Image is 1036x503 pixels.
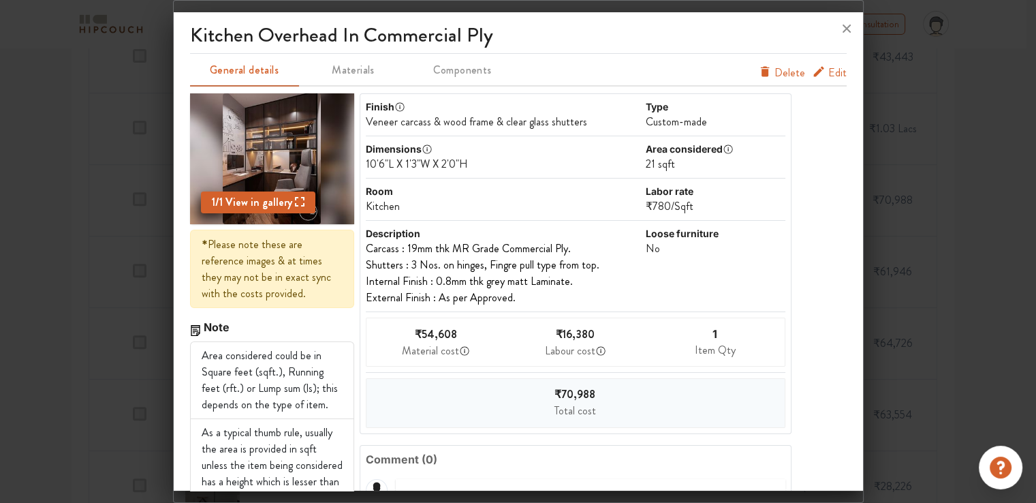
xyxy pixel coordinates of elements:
[366,142,422,156] div: Dimensions
[695,342,736,359] div: Item Qty
[223,93,321,224] img: 0
[646,142,723,156] div: Area considered
[366,156,643,172] div: 10'6"L X 1'3"W X 2'0"H
[366,114,643,130] div: Veneer carcass & wood frame & clear glass shutters
[366,453,437,466] span: Comment ( 0 )
[758,65,805,81] button: Delete
[545,343,595,359] div: Labour cost
[415,326,457,342] span: ₹54,608
[646,114,786,130] div: Custom-made
[190,341,354,419] li: Area considered could be in Square feet (sqft.), Running feet (rft.) or Lump sum (ls); this depen...
[671,198,693,214] span: / Sqft
[212,194,223,210] span: 1 / 1
[300,61,407,80] span: Materials
[366,198,643,215] div: Kitchen
[646,184,786,198] div: Labor rate
[366,273,643,290] li: Internal Finish : 0.8mm thk grey matt Laminate.
[554,403,596,419] div: Total cost
[556,326,595,342] span: ₹16,380
[646,100,786,114] div: Type
[191,61,298,80] span: General details
[366,257,643,273] li: Shutters : 3 Nos. on hinges, Fingre pull type from top.
[828,65,847,81] span: Edit
[366,241,643,257] li: Carcass : 19mm thk MR Grade Commercial Ply.
[223,194,304,210] span: View in gallery
[812,65,847,81] button: Edit
[409,61,516,80] span: Components
[646,198,671,214] span: ₹780
[366,290,643,306] li: External Finish : As per Approved.
[646,226,786,241] div: Loose furniture
[366,184,643,198] div: Room
[204,320,230,334] span: Note
[658,156,675,172] span: SQFT
[190,54,847,87] div: furniture info tabs
[646,156,655,172] span: 21
[366,100,394,114] div: Finish
[774,65,805,81] span: Delete
[202,237,331,301] span: Please note these are reference images & at times they may not be in exact sync with the costs pr...
[554,386,595,402] span: ₹70,988
[712,326,717,342] div: 1
[366,226,643,241] div: Description
[402,343,459,359] div: Material cost
[646,241,786,257] div: No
